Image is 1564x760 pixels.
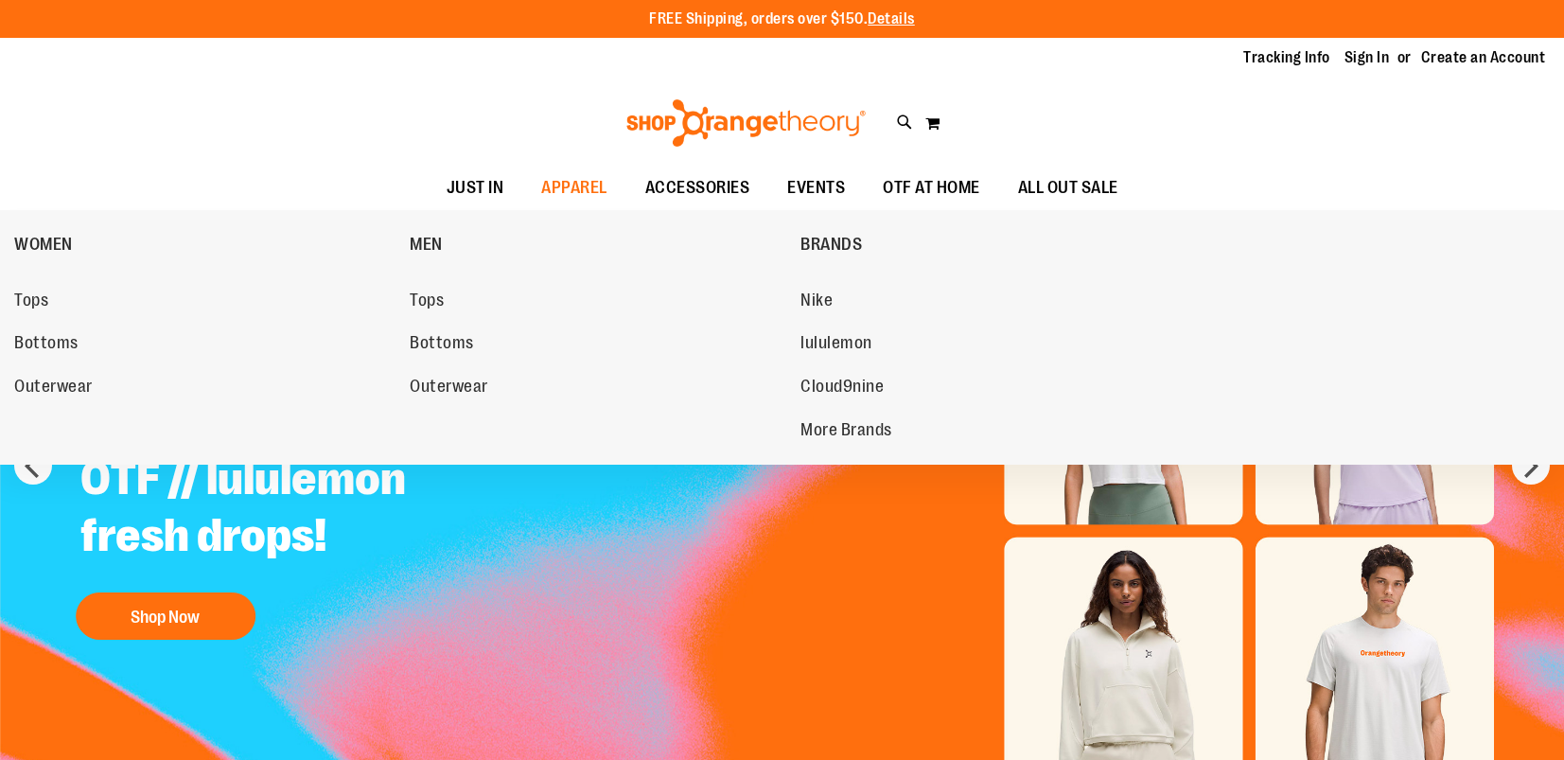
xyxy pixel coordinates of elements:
img: Shop Orangetheory [624,99,869,147]
a: Sign In [1344,47,1390,68]
span: EVENTS [787,167,845,209]
a: Create an Account [1421,47,1546,68]
p: FREE Shipping, orders over $150. [649,9,915,30]
a: OTF // lululemon fresh drops! Shop Now [66,436,536,649]
span: ACCESSORIES [645,167,750,209]
button: Shop Now [76,592,255,640]
h2: OTF // lululemon fresh drops! [66,436,536,583]
a: Details [868,10,915,27]
span: ALL OUT SALE [1018,167,1118,209]
span: Tops [14,291,48,314]
span: Outerwear [14,377,93,400]
a: Tracking Info [1243,47,1330,68]
span: More Brands [800,420,892,444]
span: Bottoms [410,333,474,357]
span: JUST IN [447,167,504,209]
span: Tops [410,291,444,314]
button: next [1512,447,1550,485]
button: prev [14,447,52,485]
span: Nike [800,291,833,314]
span: APPAREL [541,167,607,209]
span: MEN [410,235,443,258]
span: lululemon [800,333,872,357]
span: BRANDS [800,235,862,258]
span: Outerwear [410,377,488,400]
span: Cloud9nine [800,377,884,400]
span: WOMEN [14,235,73,258]
span: OTF AT HOME [883,167,980,209]
span: Bottoms [14,333,79,357]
